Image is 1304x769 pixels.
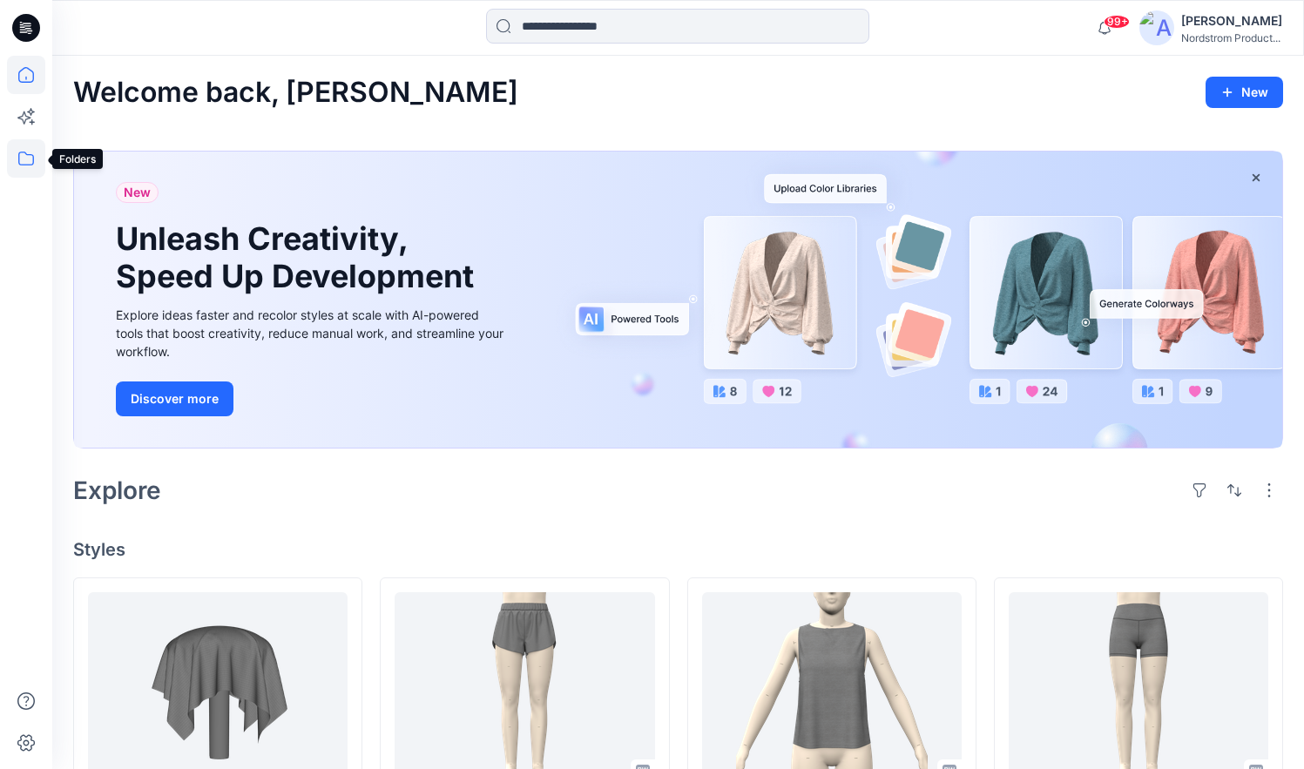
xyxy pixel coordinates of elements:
[116,220,482,295] h1: Unleash Creativity, Speed Up Development
[1181,10,1282,31] div: [PERSON_NAME]
[116,381,233,416] button: Discover more
[116,381,508,416] a: Discover more
[1104,15,1130,29] span: 99+
[73,476,161,504] h2: Explore
[73,539,1283,560] h4: Styles
[1206,77,1283,108] button: New
[1181,31,1282,44] div: Nordstrom Product...
[124,182,151,203] span: New
[73,77,518,109] h2: Welcome back, [PERSON_NAME]
[116,306,508,361] div: Explore ideas faster and recolor styles at scale with AI-powered tools that boost creativity, red...
[1139,10,1174,45] img: avatar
